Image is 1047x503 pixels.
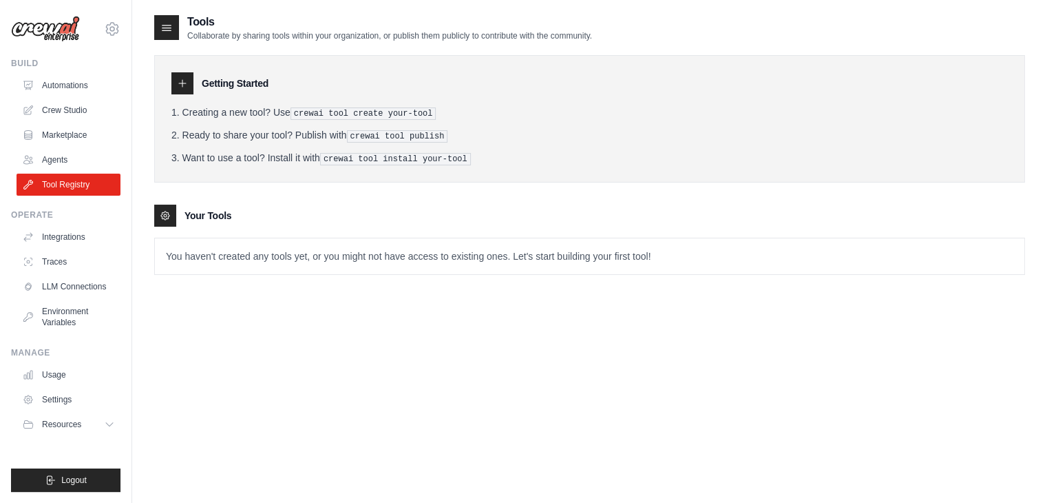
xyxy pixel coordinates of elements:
h3: Your Tools [184,209,231,223]
a: Marketplace [17,124,120,146]
img: Logo [11,16,80,42]
div: Build [11,58,120,69]
pre: crewai tool create your-tool [290,107,436,120]
button: Resources [17,413,120,435]
pre: crewai tool install your-tool [320,153,471,165]
pre: crewai tool publish [347,130,448,143]
a: Usage [17,364,120,386]
p: You haven't created any tools yet, or you might not have access to existing ones. Let's start bui... [155,238,1024,274]
a: Automations [17,74,120,96]
h2: Tools [187,14,592,30]
a: Agents [17,149,120,171]
a: Tool Registry [17,174,120,196]
a: Traces [17,251,120,273]
div: Manage [11,347,120,358]
li: Creating a new tool? Use [171,105,1008,120]
a: Crew Studio [17,99,120,121]
a: LLM Connections [17,276,120,298]
h3: Getting Started [202,76,268,90]
a: Settings [17,389,120,411]
a: Environment Variables [17,300,120,333]
span: Resources [42,419,81,430]
li: Want to use a tool? Install it with [171,151,1008,165]
p: Collaborate by sharing tools within your organization, or publish them publicly to contribute wit... [187,30,592,41]
div: Operate [11,209,120,220]
span: Logout [61,475,87,486]
a: Integrations [17,226,120,248]
button: Logout [11,469,120,492]
li: Ready to share your tool? Publish with [171,128,1008,143]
